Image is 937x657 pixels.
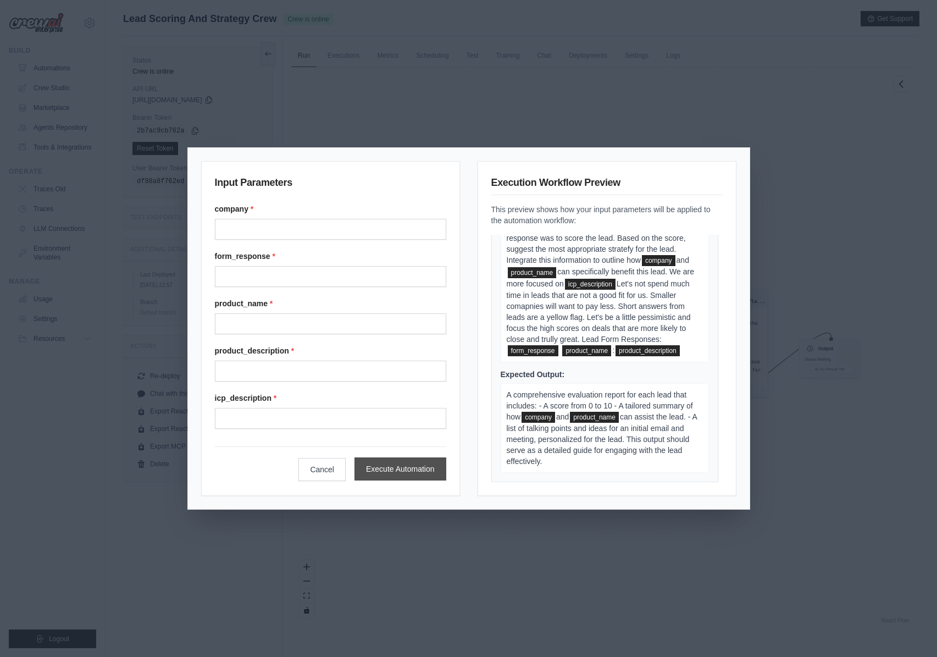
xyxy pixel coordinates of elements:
[215,345,446,356] label: product_description
[507,412,697,466] span: can assist the lead. - A list of talking points and ideas for an initial email and meeting, perso...
[616,345,680,356] span: product_description
[215,203,446,214] label: company
[354,457,446,481] button: Execute Automation
[570,412,619,423] span: product_name
[522,412,555,423] span: company
[677,256,689,264] span: and
[501,370,565,379] span: Expected Output:
[491,204,723,226] p: This preview shows how your input parameters will be applied to the automation workflow:
[612,346,614,355] span: :
[507,390,693,421] span: A comprehensive evaluation report for each lead that includes: - A score from 0 to 10 - A tailore...
[507,200,699,264] span: use case potential, and readiness for partnership. Take into account the wording used on the form...
[298,458,346,481] button: Cancel
[215,298,446,309] label: product_name
[215,251,446,262] label: form_response
[565,279,616,290] span: icp_description
[507,279,691,344] span: Let's not spend much time in leads that are not a good fit for us. Smaller comapnies will want to...
[215,393,446,404] label: icp_description
[215,175,446,195] h3: Input Parameters
[508,345,558,356] span: form_response
[507,267,694,288] span: can specifically benefit this lead. We are more focused on
[642,255,675,266] span: company
[556,412,569,421] span: and
[491,175,723,195] h3: Execution Workflow Preview
[562,345,611,356] span: product_name
[508,267,557,278] span: product_name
